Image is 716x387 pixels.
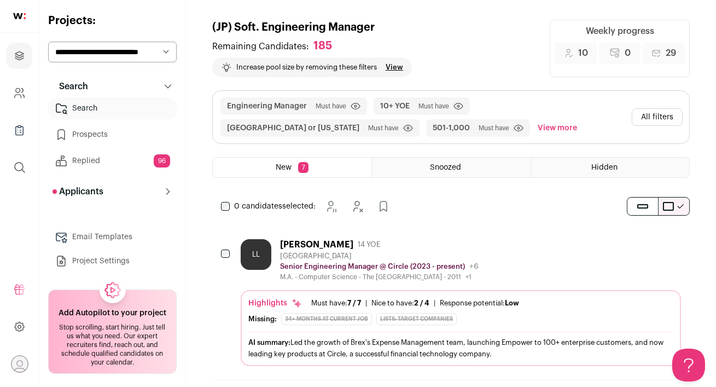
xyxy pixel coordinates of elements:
div: M.A. - Computer Science - The [GEOGRAPHIC_DATA] - 2011 [280,273,479,281]
span: Snoozed [430,164,461,171]
span: 14 YOE [358,240,380,249]
span: 2 / 4 [414,299,429,307]
h2: Add Autopilot to your project [59,308,166,319]
span: 29 [666,47,676,60]
button: Engineering Manager [227,101,307,112]
p: Increase pool size by removing these filters [236,63,377,72]
iframe: Help Scout Beacon - Open [672,349,705,382]
div: Lists: Target Companies [376,313,457,325]
a: Email Templates [48,226,177,248]
button: Hide [346,195,368,217]
div: Stop scrolling, start hiring. Just tell us what you need. Our expert recruiters find, reach out, ... [55,323,170,367]
div: Nice to have: [371,299,429,308]
a: Projects [7,43,32,69]
a: View [386,63,403,72]
button: Applicants [48,181,177,203]
a: Search [48,97,177,119]
h2: Projects: [48,13,177,28]
button: [GEOGRAPHIC_DATA] or [US_STATE] [227,123,359,134]
p: Senior Engineering Manager @ Circle (2023 - present) [280,262,465,271]
span: AI summary: [248,339,290,346]
button: 501-1,000 [433,123,470,134]
button: All filters [632,108,683,126]
div: 34+ months at current job [281,313,372,325]
p: Applicants [53,185,103,198]
h1: (JP) Soft. Engineering Manager [212,20,537,35]
span: Remaining Candidates: [212,40,309,53]
span: selected: [234,201,316,212]
div: 185 [313,39,332,53]
a: Prospects [48,124,177,146]
p: Search [53,80,88,93]
div: [GEOGRAPHIC_DATA] [280,252,479,261]
span: +6 [469,263,479,270]
button: Snooze [320,195,342,217]
a: Project Settings [48,250,177,272]
a: Hidden [531,158,689,177]
button: View more [535,119,579,137]
button: 10+ YOE [380,101,410,112]
a: Add Autopilot to your project Stop scrolling, start hiring. Just tell us what you need. Our exper... [48,290,177,374]
button: Add to Prospects [372,195,394,217]
span: 0 candidates [234,203,282,210]
span: 7 / 7 [347,299,361,307]
div: Weekly progress [586,25,654,38]
a: Company Lists [7,117,32,143]
span: Must have [316,102,346,111]
a: Replied96 [48,150,177,172]
span: Hidden [591,164,618,171]
span: Low [505,299,519,307]
span: New [276,164,292,171]
div: Must have: [311,299,361,308]
div: [PERSON_NAME] [280,239,353,250]
div: Missing: [248,315,277,324]
span: Must have [418,102,449,111]
div: Led the growth of Brex's Expense Management team, launching Empower to 100+ enterprise customers,... [248,337,673,360]
span: 0 [625,47,631,60]
button: Search [48,76,177,97]
span: Must have [368,124,399,132]
span: +1 [465,274,471,280]
a: Company and ATS Settings [7,80,32,106]
img: wellfound-shorthand-0d5821cbd27db2630d0214b213865d53afaa358527fdda9d0ea32b1df1b89c2c.svg [13,13,26,19]
a: LL [PERSON_NAME] 14 YOE [GEOGRAPHIC_DATA] Senior Engineering Manager @ Circle (2023 - present) +6... [241,239,681,366]
span: 10 [578,47,588,60]
span: 96 [154,154,170,167]
div: Highlights [248,298,302,309]
span: 7 [298,162,308,173]
a: Snoozed [372,158,530,177]
ul: | | [311,299,519,308]
span: Must have [479,124,509,132]
div: LL [241,239,271,270]
button: Open dropdown [11,355,28,373]
div: Response potential: [440,299,519,308]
